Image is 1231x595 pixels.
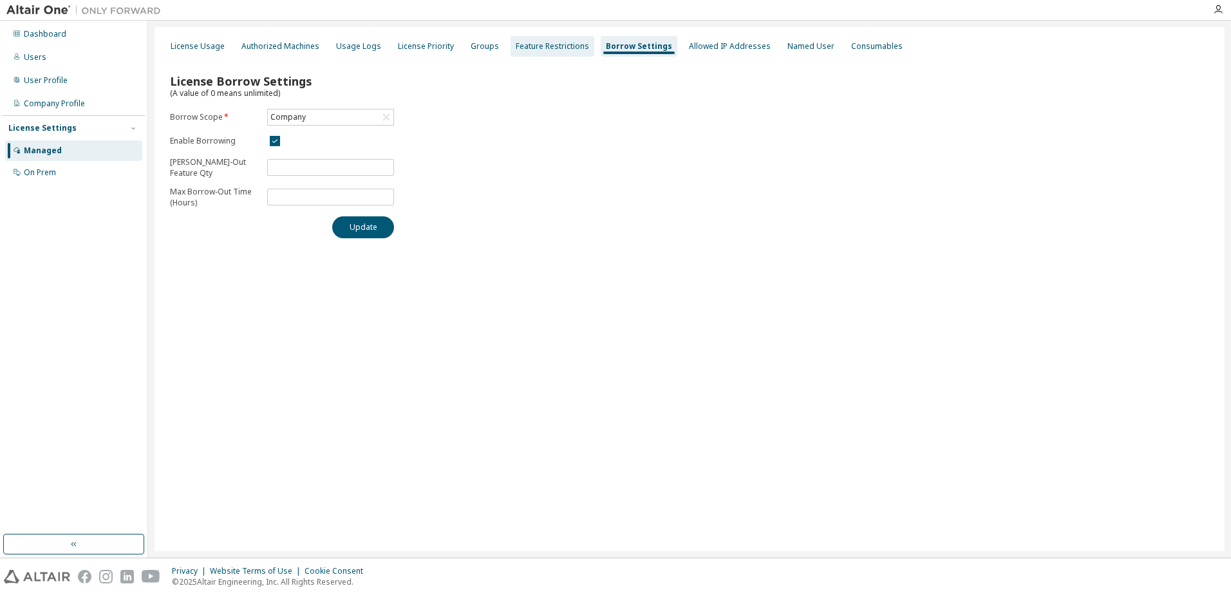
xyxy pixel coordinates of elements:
img: facebook.svg [78,570,91,583]
div: Dashboard [24,29,66,39]
div: Borrow Settings [606,41,672,52]
div: On Prem [24,167,56,178]
div: Allowed IP Addresses [689,41,771,52]
div: Named User [787,41,834,52]
div: Company [268,110,308,124]
div: User Profile [24,75,68,86]
span: License Borrow Settings [170,73,312,89]
div: License Priority [398,41,454,52]
img: youtube.svg [142,570,160,583]
div: Users [24,52,46,62]
div: License Usage [171,41,225,52]
img: instagram.svg [99,570,113,583]
p: © 2025 Altair Engineering, Inc. All Rights Reserved. [172,576,371,587]
label: Enable Borrowing [170,136,259,146]
label: Borrow Scope [170,112,259,122]
div: Groups [471,41,499,52]
span: (A value of 0 means unlimited) [170,88,280,99]
div: Website Terms of Use [210,566,305,576]
img: Altair One [6,4,167,17]
div: Consumables [851,41,903,52]
img: linkedin.svg [120,570,134,583]
p: Max Borrow-Out Time (Hours) [170,186,259,208]
div: Feature Restrictions [516,41,589,52]
div: Authorized Machines [241,41,319,52]
img: altair_logo.svg [4,570,70,583]
div: Company [268,109,393,125]
div: Usage Logs [336,41,381,52]
div: Cookie Consent [305,566,371,576]
div: Company Profile [24,99,85,109]
div: License Settings [8,123,77,133]
button: Update [332,216,394,238]
div: Privacy [172,566,210,576]
div: Managed [24,146,62,156]
p: [PERSON_NAME]-Out Feature Qty [170,156,259,178]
